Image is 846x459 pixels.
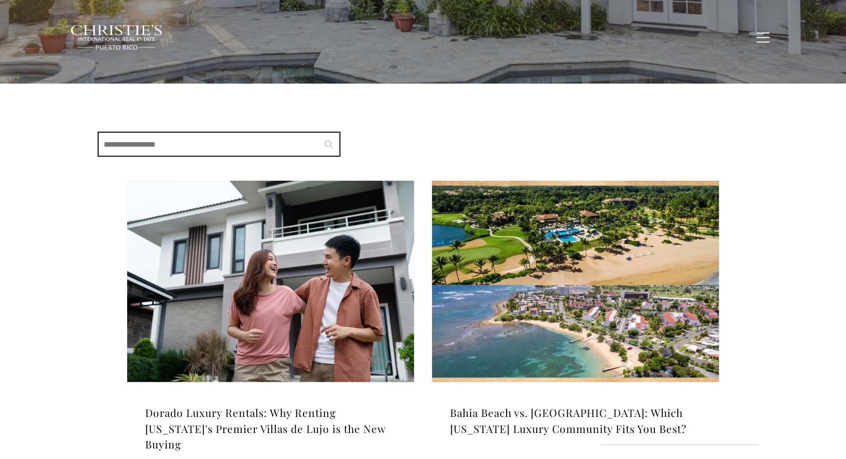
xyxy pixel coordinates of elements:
img: Christie's International Real Estate black text logo [70,25,163,51]
img: Bahia Beach vs. Dorado Beach: Which Puerto Rico Luxury Community Fits You Best? [432,181,719,382]
h4: Dorado Luxury Rentals: Why Renting [US_STATE]'s Premier Villas de Lujo is the New Buying [145,405,396,452]
h4: Bahia Beach vs. [GEOGRAPHIC_DATA]: Which [US_STATE] Luxury Community Fits You Best? [450,405,701,436]
img: Dorado Luxury Rentals: Why Renting Puerto Rico's Premier Villas de Lujo is the New Buying [127,181,414,382]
